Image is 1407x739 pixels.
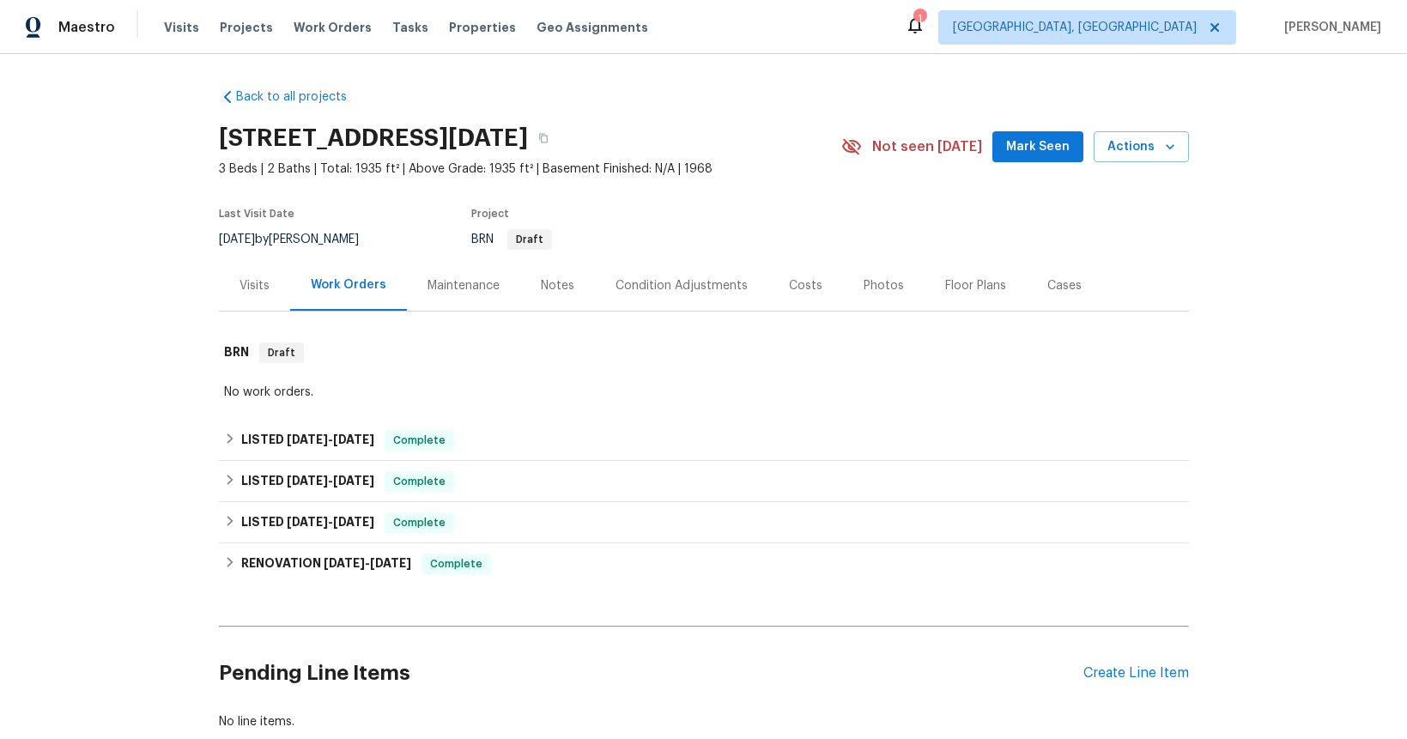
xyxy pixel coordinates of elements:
span: Draft [261,344,302,361]
h6: LISTED [241,512,374,533]
div: RENOVATION [DATE]-[DATE]Complete [219,543,1189,585]
span: Not seen [DATE] [872,138,982,155]
span: [DATE] [333,475,374,487]
span: Maestro [58,19,115,36]
span: Complete [386,473,452,490]
h6: LISTED [241,471,374,492]
span: 3 Beds | 2 Baths | Total: 1935 ft² | Above Grade: 1935 ft² | Basement Finished: N/A | 1968 [219,161,841,178]
div: Create Line Item [1083,665,1189,681]
div: No line items. [219,713,1189,730]
span: [DATE] [333,516,374,528]
span: Complete [386,514,452,531]
h6: BRN [224,342,249,363]
span: - [287,433,374,445]
span: Properties [449,19,516,36]
span: [DATE] [219,233,255,245]
div: Condition Adjustments [616,277,748,294]
span: [DATE] [287,433,328,445]
div: 1 [913,10,925,27]
div: Cases [1047,277,1082,294]
div: Maintenance [428,277,500,294]
div: Notes [541,277,574,294]
div: BRN Draft [219,325,1189,380]
h6: RENOVATION [241,554,411,574]
span: Visits [164,19,199,36]
button: Actions [1094,131,1189,163]
span: [DATE] [287,516,328,528]
div: by [PERSON_NAME] [219,229,379,250]
span: - [287,475,374,487]
span: Project [471,209,509,219]
span: Work Orders [294,19,372,36]
div: No work orders. [224,384,1184,401]
div: LISTED [DATE]-[DATE]Complete [219,502,1189,543]
span: Last Visit Date [219,209,294,219]
h2: [STREET_ADDRESS][DATE] [219,130,528,147]
div: Photos [864,277,904,294]
div: Work Orders [311,276,386,294]
span: BRN [471,233,552,245]
span: Actions [1107,136,1175,158]
div: Costs [789,277,822,294]
span: Projects [220,19,273,36]
span: Tasks [392,21,428,33]
span: [GEOGRAPHIC_DATA], [GEOGRAPHIC_DATA] [953,19,1197,36]
span: - [324,557,411,569]
span: - [287,516,374,528]
div: Visits [240,277,270,294]
div: LISTED [DATE]-[DATE]Complete [219,420,1189,461]
span: Complete [423,555,489,572]
h2: Pending Line Items [219,633,1083,713]
span: [DATE] [333,433,374,445]
div: Floor Plans [945,277,1006,294]
span: Complete [386,432,452,449]
h6: LISTED [241,430,374,451]
span: Geo Assignments [537,19,648,36]
span: [PERSON_NAME] [1277,19,1381,36]
button: Copy Address [528,123,559,154]
span: [DATE] [370,557,411,569]
span: [DATE] [287,475,328,487]
span: Draft [509,234,550,245]
a: Back to all projects [219,88,384,106]
div: LISTED [DATE]-[DATE]Complete [219,461,1189,502]
span: Mark Seen [1006,136,1070,158]
span: [DATE] [324,557,365,569]
button: Mark Seen [992,131,1083,163]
